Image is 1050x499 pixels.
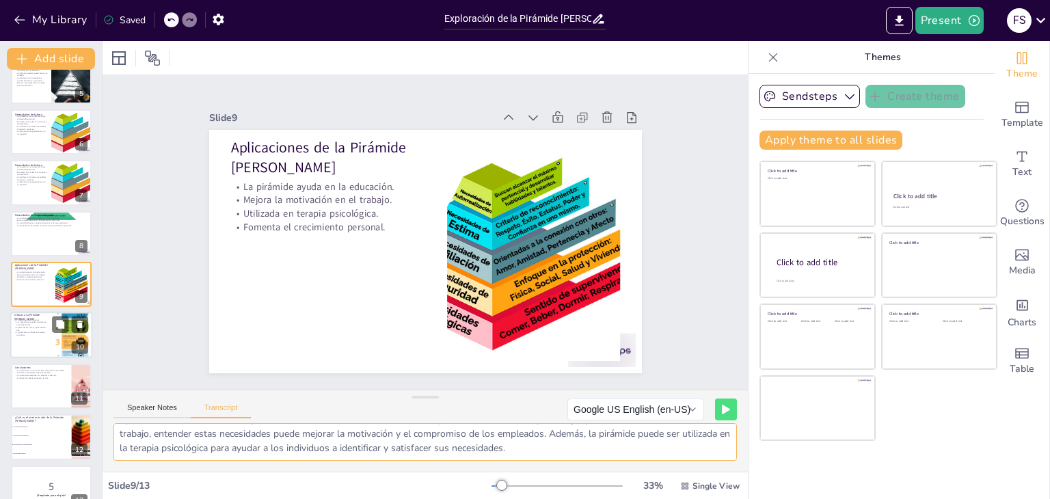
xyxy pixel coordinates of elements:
button: Google US English (en-US) [567,399,704,420]
button: Speaker Notes [113,403,191,418]
p: La satisfacción de estas necesidades fomenta la confianza. [15,126,47,131]
div: Click to add text [768,320,798,323]
span: Necesidades fisiológicas [13,427,70,428]
div: Layout [108,47,130,69]
div: Click to add text [768,177,865,180]
p: La pirámide ayuda en la educación. [324,53,464,206]
span: Necesidades de seguridad [13,435,70,437]
p: Las necesidades pueden satisfacerse simultáneamente. [14,321,47,326]
p: La autoestima es fundamental para el desarrollo personal. [15,116,47,120]
p: El respeto de los demás contribuye a la autoestima. [15,120,47,125]
div: Slide 9 / 13 [108,479,492,492]
p: Necesidades de Autorrealización [15,213,87,217]
div: Change the overall theme [995,41,1049,90]
div: Click to add title [889,311,987,316]
p: La pirámide es un marco útil para comprender necesidades. [15,369,68,372]
p: Necesidades de Estima [15,163,47,167]
div: Click to add text [801,320,832,323]
span: Questions [1000,214,1045,229]
button: Add slide [7,48,95,70]
p: La satisfacción de necesidades sociales fomenta la comunidad. [15,77,47,81]
span: Necesidades de autorrealización [13,444,70,445]
span: Media [1009,263,1036,278]
div: 12 [71,444,87,456]
div: Click to add text [893,206,984,209]
div: Click to add title [768,311,865,316]
div: 7 [75,189,87,202]
p: La creatividad juega un papel importante en la autorrealización. [15,221,87,224]
div: Click to add text [943,320,986,323]
p: Mejora la motivación en el trabajo. [314,62,454,215]
div: Add ready made slides [995,90,1049,139]
div: 11 [71,392,87,405]
strong: ¡Prepárate para el quiz! [37,494,66,497]
p: El respeto de los demás contribuye a la autoestima. [15,172,47,176]
p: La pirámide es relevante en contextos modernos. [15,374,68,377]
div: 8 [75,240,87,252]
p: Satisfacer necesidades mejora el bienestar. [15,372,68,375]
div: 9 [75,291,87,303]
div: 7 [11,160,92,205]
p: A pesar de las críticas, sigue siendo útil. [14,327,47,332]
div: 8 [11,211,92,256]
p: Necesidades de Estima [15,113,47,117]
button: Play [715,399,737,420]
button: Present [915,7,984,34]
div: 11 [11,364,92,409]
button: Create theme [865,85,965,108]
div: Click to add body [777,280,863,283]
p: La falta de conexión puede llevar a la soledad. [15,72,47,77]
p: Aplicaciones de la Pirámide [PERSON_NAME] [15,263,51,271]
p: La falta de estima puede llevar a la inseguridad. [15,131,47,135]
button: Sendsteps [759,85,860,108]
button: Delete Slide [72,316,88,333]
p: Críticas a la Pirámide [PERSON_NAME] [14,314,47,321]
div: Click to add text [835,320,865,323]
div: 12 [11,414,92,459]
div: Click to add title [889,239,987,245]
input: Insert title [444,9,591,29]
button: Export to PowerPoint [886,7,913,34]
p: La búsqueda de significado es esencial para la satisfacción personal. [15,224,87,227]
span: Charts [1008,315,1036,330]
span: Single View [692,481,740,491]
div: 10 [72,342,88,354]
button: F S [1007,7,1032,34]
textarea: La Pirámide [PERSON_NAME] tiene diversas aplicaciones en la vida cotidiana, la educación y el ámb... [113,423,737,461]
span: Position [144,50,161,66]
p: Mejora la motivación en el trabajo. [15,273,51,276]
span: Text [1012,165,1032,180]
p: La autorrealización es el objetivo final de la pirámide. [15,217,87,219]
p: Su aplicación puede enriquecer la vida. [15,377,68,379]
div: Add images, graphics, shapes or video [995,238,1049,287]
p: La autoestima es fundamental para el desarrollo personal. [15,166,47,171]
p: Fomenta el crecimiento personal. [294,79,434,233]
button: Apply theme to all slides [759,131,902,150]
div: Click to add title [777,257,864,269]
div: Get real-time input from your audience [995,189,1049,238]
p: La falta de estima puede llevar a la inseguridad. [15,181,47,186]
div: Add charts and graphs [995,287,1049,336]
p: La jerarquía no es universal. [14,319,47,321]
p: Fomenta el crecimiento personal. [15,279,51,282]
p: La pirámide ha influido en diversas disciplinas. [14,332,47,336]
span: Theme [1006,66,1038,81]
div: Add text boxes [995,139,1049,189]
div: Click to add title [768,168,865,174]
button: Transcript [191,403,252,418]
p: El crecimiento personal es fundamental en este nivel. [15,219,87,222]
p: Conclusiones [15,366,68,370]
span: Necesidades sociales [13,453,70,454]
span: Table [1010,362,1034,377]
p: El amor y la aceptación son vitales para la autoestima. [15,81,47,86]
div: Click to add text [889,320,932,323]
div: F S [1007,8,1032,33]
p: ¿Cuál es el nivel más alto de la Pirámide [PERSON_NAME]? [15,416,68,423]
div: 6 [11,109,92,154]
p: Aplicaciones de la Pirámide [PERSON_NAME] [336,24,496,195]
div: 33 % [636,479,669,492]
p: La satisfacción de estas necesidades fomenta la confianza. [15,176,47,181]
p: La pirámide ayuda en la educación. [15,271,51,274]
div: 5 [75,87,87,100]
span: Template [1001,116,1043,131]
